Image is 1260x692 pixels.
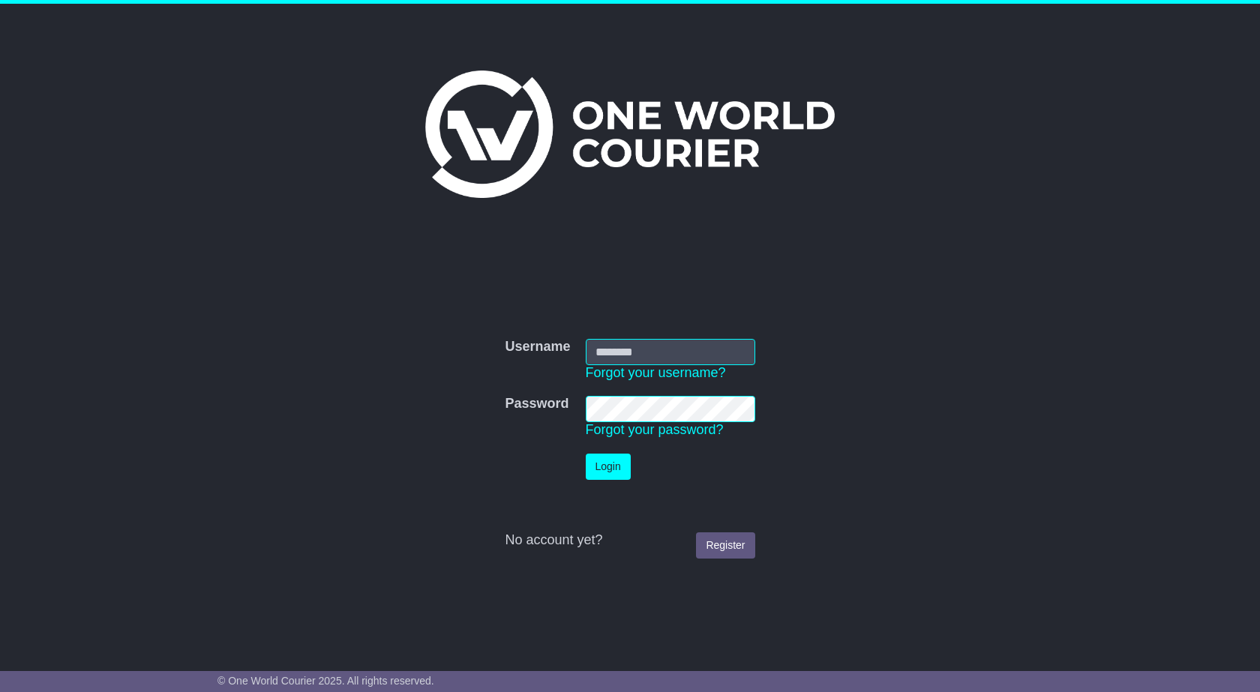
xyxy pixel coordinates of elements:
span: © One World Courier 2025. All rights reserved. [217,675,434,687]
button: Login [586,454,631,480]
label: Password [505,396,568,412]
div: No account yet? [505,532,754,549]
a: Forgot your username? [586,365,726,380]
a: Register [696,532,754,559]
a: Forgot your password? [586,422,724,437]
img: One World [425,70,835,198]
label: Username [505,339,570,355]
